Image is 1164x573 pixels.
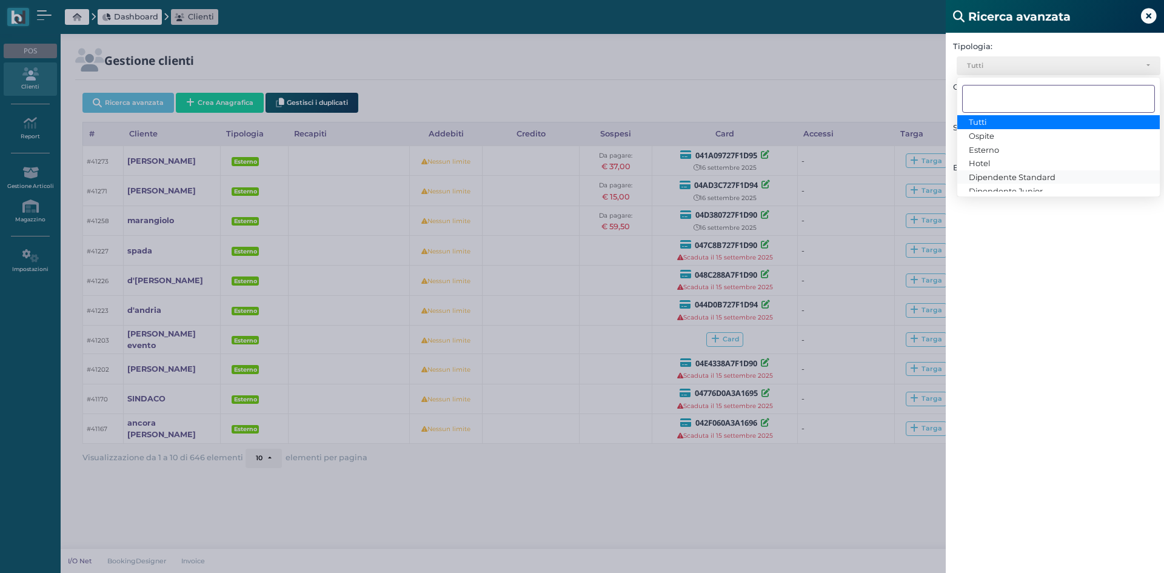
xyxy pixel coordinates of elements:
[962,85,1155,113] input: Search
[969,117,986,127] span: Tutti
[969,144,999,154] span: Esterno
[968,8,1071,25] b: Ricerca avanzata
[969,186,1043,195] span: Dipendente Junior
[969,131,994,141] span: Ospite
[957,56,1160,76] button: Tutti
[36,10,80,19] span: Assistenza
[946,41,1164,52] label: Tipologia:
[946,122,1164,133] label: Sospesi:
[969,158,990,168] span: Hotel
[969,172,1055,182] span: Dipendente Standard
[946,162,1164,173] label: Blacklist:
[946,81,1164,93] label: Ordinamento:
[967,62,1140,70] div: Tutti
